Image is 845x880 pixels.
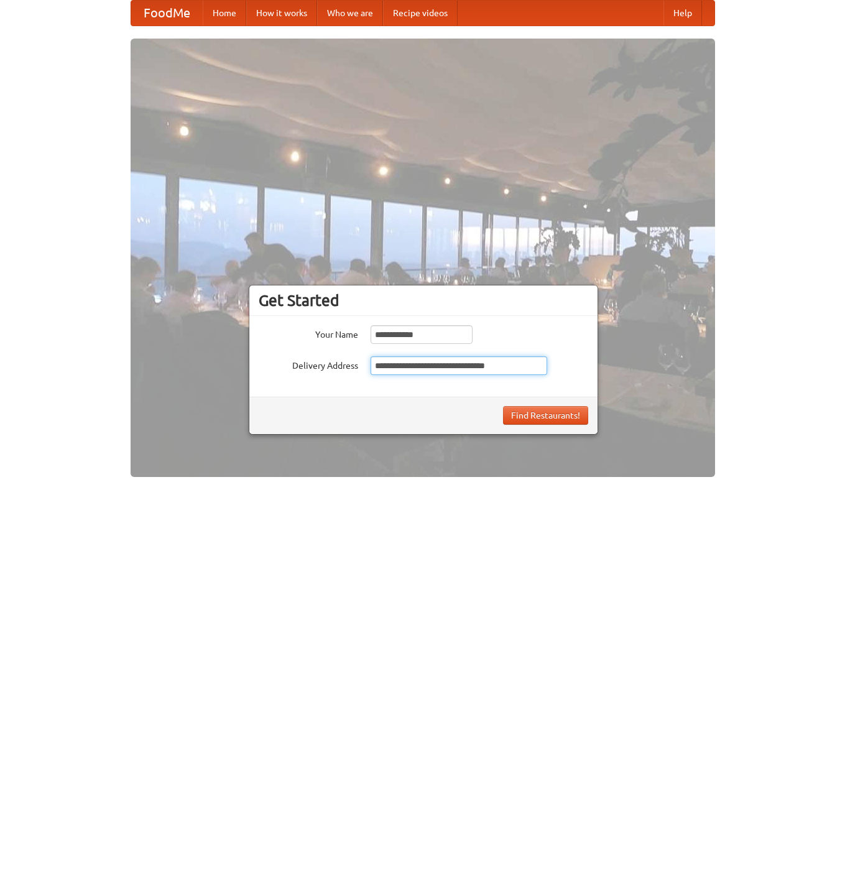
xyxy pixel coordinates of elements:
a: How it works [246,1,317,25]
label: Your Name [259,325,358,341]
h3: Get Started [259,291,588,310]
label: Delivery Address [259,356,358,372]
button: Find Restaurants! [503,406,588,425]
a: Recipe videos [383,1,458,25]
a: Help [663,1,702,25]
a: Home [203,1,246,25]
a: Who we are [317,1,383,25]
a: FoodMe [131,1,203,25]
